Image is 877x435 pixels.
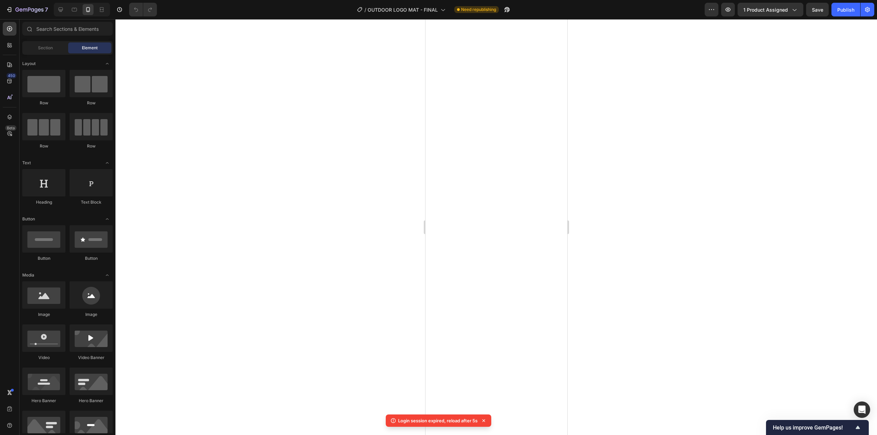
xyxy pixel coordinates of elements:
div: Hero Banner [70,398,113,404]
span: Toggle open [102,157,113,168]
button: Publish [831,3,860,16]
div: Row [70,143,113,149]
span: / [365,6,366,13]
span: Save [812,7,823,13]
span: Media [22,272,34,278]
div: Video Banner [70,355,113,361]
div: Button [70,255,113,261]
span: 1 product assigned [743,6,788,13]
div: Video [22,355,65,361]
span: Toggle open [102,270,113,281]
span: Toggle open [102,58,113,69]
span: Layout [22,61,36,67]
input: Search Sections & Elements [22,22,113,36]
div: Publish [837,6,854,13]
span: Toggle open [102,214,113,225]
div: Undo/Redo [129,3,157,16]
div: Open Intercom Messenger [854,401,870,418]
div: Row [22,100,65,106]
div: Image [22,311,65,318]
button: 1 product assigned [738,3,803,16]
span: Need republishing [461,7,496,13]
span: OUTDOOR LOGO MAT - FINAL [368,6,438,13]
button: Show survey - Help us improve GemPages! [773,423,862,432]
div: Row [22,143,65,149]
p: 7 [45,5,48,14]
button: 7 [3,3,51,16]
div: Image [70,311,113,318]
div: Hero Banner [22,398,65,404]
div: Button [22,255,65,261]
div: Text Block [70,199,113,205]
span: Help us improve GemPages! [773,424,854,431]
div: Row [70,100,113,106]
span: Button [22,216,35,222]
span: Section [38,45,53,51]
span: Text [22,160,31,166]
div: 450 [7,73,16,78]
button: Save [806,3,829,16]
p: Login session expired, reload after 5s [398,417,478,424]
div: Heading [22,199,65,205]
span: Element [82,45,98,51]
div: Beta [5,125,16,131]
iframe: Design area [425,19,567,435]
